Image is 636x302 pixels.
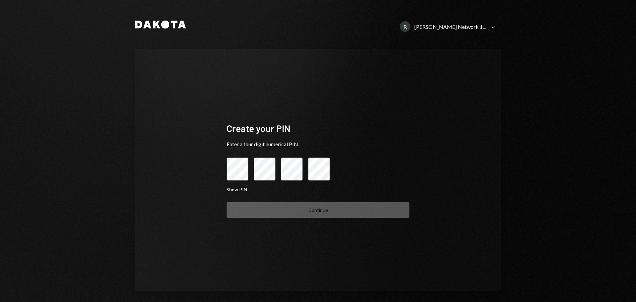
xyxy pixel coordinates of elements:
[308,157,330,181] input: pin code 4 of 4
[227,157,248,181] input: pin code 1 of 4
[227,187,247,193] button: Show PIN
[227,122,409,135] div: Create your PIN
[254,157,276,181] input: pin code 2 of 4
[400,21,410,32] div: R
[414,24,486,30] div: [PERSON_NAME] Network 1...
[281,157,303,181] input: pin code 3 of 4
[227,140,409,148] div: Enter a four digit numerical PIN.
